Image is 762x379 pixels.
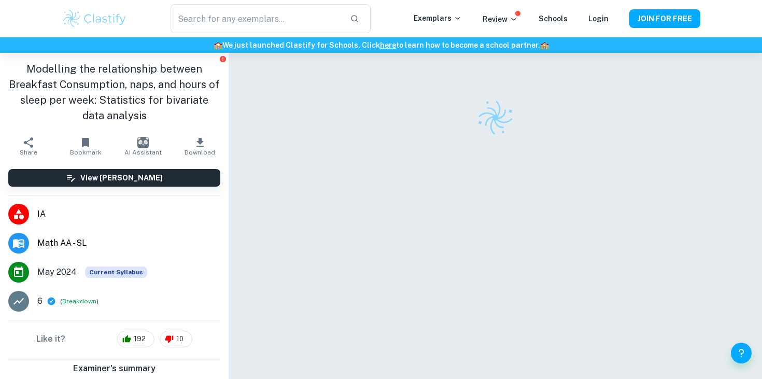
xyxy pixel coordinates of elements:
[8,169,220,187] button: View [PERSON_NAME]
[160,331,192,347] div: 10
[8,61,220,123] h1: Modelling the relationship between Breakfast Consumption, naps, and hours of sleep per week: Stat...
[60,297,98,306] span: ( )
[172,132,229,161] button: Download
[36,333,65,345] h6: Like it?
[85,266,147,278] span: Current Syllabus
[483,13,518,25] p: Review
[2,39,760,51] h6: We just launched Clastify for Schools. Click to learn how to become a school partner.
[62,297,96,306] button: Breakdown
[80,172,163,184] h6: View [PERSON_NAME]
[588,15,609,23] a: Login
[124,149,162,156] span: AI Assistant
[629,9,700,28] button: JOIN FOR FREE
[414,12,462,24] p: Exemplars
[214,41,222,49] span: 🏫
[37,208,220,220] span: IA
[70,149,102,156] span: Bookmark
[171,334,189,344] span: 10
[85,266,147,278] div: This exemplar is based on the current syllabus. Feel free to refer to it for inspiration/ideas wh...
[731,343,752,363] button: Help and Feedback
[20,149,37,156] span: Share
[117,331,154,347] div: 192
[115,132,172,161] button: AI Assistant
[37,266,77,278] span: May 2024
[4,362,224,375] h6: Examiner's summary
[137,137,149,148] img: AI Assistant
[37,237,220,249] span: Math AA - SL
[128,334,151,344] span: 192
[539,15,568,23] a: Schools
[380,41,396,49] a: here
[37,295,43,307] p: 6
[472,94,519,141] img: Clastify logo
[185,149,215,156] span: Download
[171,4,342,33] input: Search for any exemplars...
[62,8,128,29] img: Clastify logo
[540,41,549,49] span: 🏫
[57,132,114,161] button: Bookmark
[219,55,227,63] button: Report issue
